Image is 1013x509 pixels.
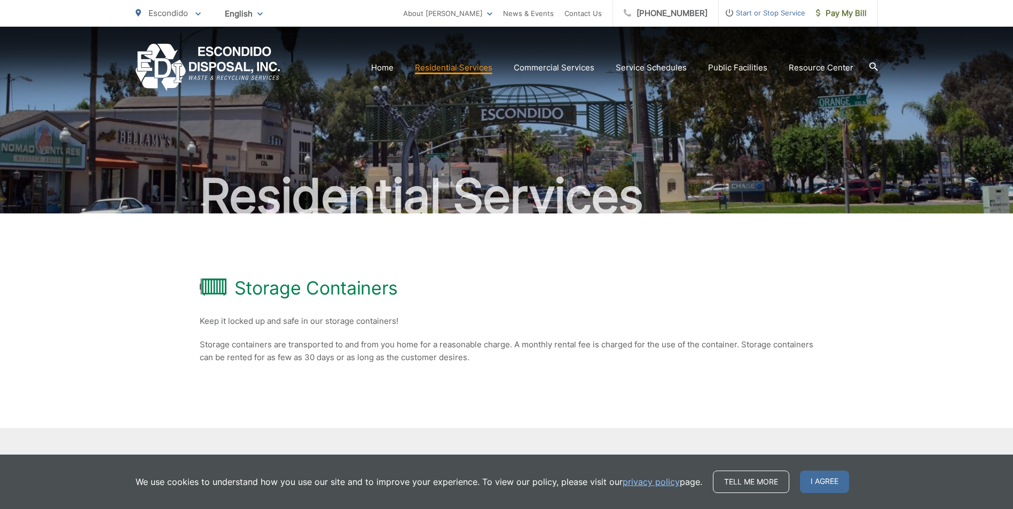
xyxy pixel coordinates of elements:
span: Pay My Bill [816,7,867,20]
h2: Residential Services [136,170,878,223]
a: Contact Us [564,7,602,20]
a: privacy policy [623,475,680,488]
a: Public Facilities [708,61,767,74]
span: I agree [800,471,849,493]
a: Home [371,61,394,74]
a: Residential Services [415,61,492,74]
a: Resource Center [789,61,853,74]
a: Commercial Services [514,61,594,74]
a: About [PERSON_NAME] [403,7,492,20]
p: We use cookies to understand how you use our site and to improve your experience. To view our pol... [136,475,702,488]
p: Storage containers are transported to and from you home for a reasonable charge. A monthly rental... [200,338,814,364]
span: Escondido [148,8,188,18]
p: Keep it locked up and safe in our storage containers! [200,315,814,328]
h1: Storage Containers [234,277,398,299]
a: EDCD logo. Return to the homepage. [136,44,280,91]
a: Service Schedules [616,61,687,74]
a: Tell me more [713,471,789,493]
span: English [217,4,271,23]
a: News & Events [503,7,554,20]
